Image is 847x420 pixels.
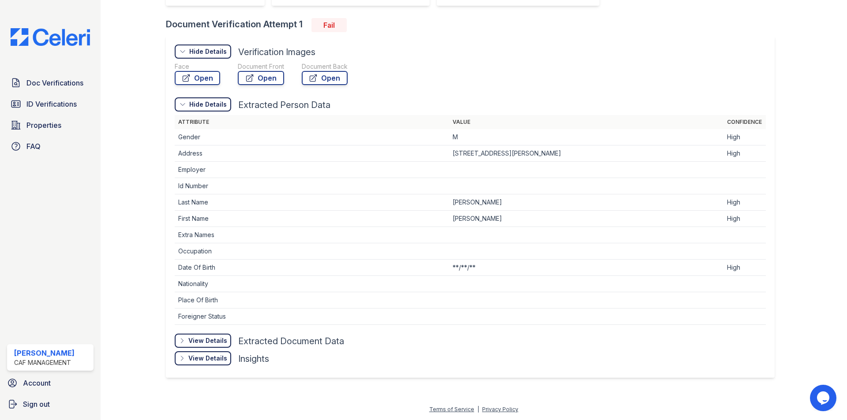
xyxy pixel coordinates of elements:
td: Place Of Birth [175,292,449,308]
th: Attribute [175,115,449,129]
span: Sign out [23,399,50,409]
td: Date Of Birth [175,260,449,276]
iframe: chat widget [810,385,838,411]
img: CE_Logo_Blue-a8612792a0a2168367f1c8372b55b34899dd931a85d93a1a3d3e32e68fde9ad4.png [4,28,97,46]
td: [STREET_ADDRESS][PERSON_NAME] [449,145,723,162]
a: Open [238,71,284,85]
a: Properties [7,116,94,134]
div: Document Back [302,62,348,71]
a: FAQ [7,138,94,155]
div: Fail [311,18,347,32]
span: Doc Verifications [26,78,83,88]
th: Value [449,115,723,129]
td: Nationality [175,276,449,292]
span: Account [23,378,51,388]
div: Verification Images [238,46,315,58]
a: Open [175,71,220,85]
span: ID Verifications [26,99,77,109]
div: [PERSON_NAME] [14,348,75,358]
a: ID Verifications [7,95,94,113]
td: M [449,129,723,145]
td: High [723,260,766,276]
div: Insights [238,353,269,365]
div: CAF Management [14,358,75,367]
span: FAQ [26,141,41,152]
a: Terms of Service [429,406,474,413]
a: Open [302,71,348,85]
span: Properties [26,120,61,130]
td: Extra Names [175,227,449,243]
div: Hide Details [189,100,227,109]
td: High [723,194,766,211]
div: View Details [188,354,227,363]
div: Extracted Person Data [238,99,330,111]
td: [PERSON_NAME] [449,211,723,227]
div: Hide Details [189,47,227,56]
div: Extracted Document Data [238,335,344,347]
div: View Details [188,336,227,345]
td: Occupation [175,243,449,260]
div: Face [175,62,220,71]
a: Sign out [4,395,97,413]
td: Last Name [175,194,449,211]
td: Gender [175,129,449,145]
td: High [723,145,766,162]
div: Document Verification Attempt 1 [166,18,782,32]
td: High [723,211,766,227]
td: Employer [175,162,449,178]
a: Doc Verifications [7,74,94,92]
td: High [723,129,766,145]
td: Address [175,145,449,162]
a: Privacy Policy [482,406,518,413]
a: Account [4,374,97,392]
td: Foreigner Status [175,308,449,325]
td: [PERSON_NAME] [449,194,723,211]
div: | [477,406,479,413]
th: Confidence [723,115,766,129]
td: Id Number [175,178,449,194]
td: First Name [175,211,449,227]
div: Document Front [238,62,284,71]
